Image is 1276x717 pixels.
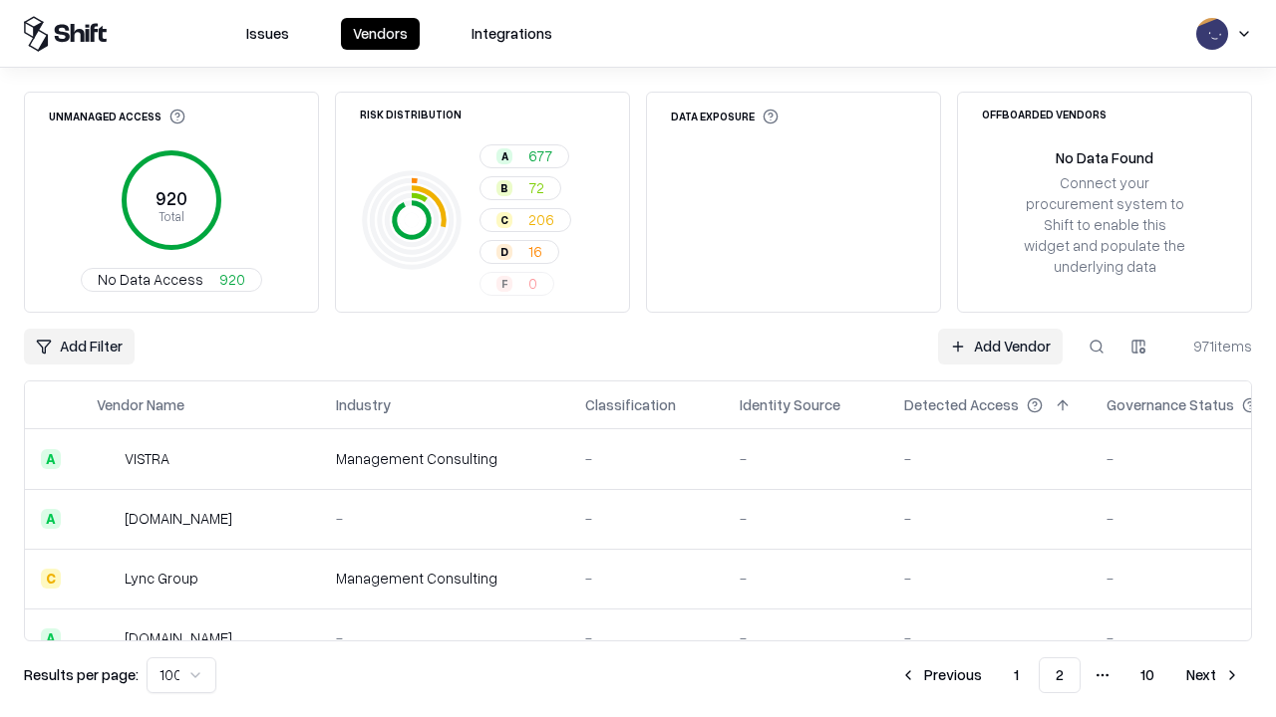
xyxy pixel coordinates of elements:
button: B72 [479,176,561,200]
div: Data Exposure [671,109,779,124]
div: A [41,449,61,469]
button: D16 [479,240,559,264]
div: - [904,508,1075,529]
button: No Data Access920 [81,268,262,292]
div: - [585,508,708,529]
button: Issues [234,18,301,50]
button: Vendors [341,18,420,50]
div: Lync Group [125,568,198,589]
div: - [740,627,872,648]
img: theiet.org [97,509,117,529]
button: Add Filter [24,329,135,364]
div: Risk Distribution [360,109,462,119]
div: - [336,508,553,529]
div: - [336,627,553,648]
div: C [41,569,61,589]
div: Vendor Name [97,394,184,415]
img: Lync Group [97,569,117,589]
span: No Data Access [98,269,203,290]
button: Previous [888,657,994,693]
div: No Data Found [1056,147,1153,168]
div: 971 items [1172,336,1252,357]
div: D [496,244,512,260]
span: 16 [528,241,542,262]
span: 677 [528,145,552,166]
span: 206 [528,209,554,230]
a: Add Vendor [938,329,1063,364]
div: - [904,627,1075,648]
div: Unmanaged Access [49,109,185,124]
div: A [41,628,61,648]
div: B [496,180,512,196]
div: C [496,212,512,228]
div: Governance Status [1107,394,1234,415]
div: Identity Source [740,394,840,415]
div: [DOMAIN_NAME] [125,508,232,529]
button: 1 [998,657,1035,693]
div: Detected Access [904,394,1019,415]
div: A [496,148,512,164]
div: - [740,448,872,469]
span: 920 [219,269,245,290]
div: Management Consulting [336,568,553,589]
nav: pagination [888,657,1252,693]
div: Industry [336,394,391,415]
button: Next [1174,657,1252,693]
div: - [740,568,872,589]
div: - [904,568,1075,589]
img: VISTRA [97,449,117,469]
div: A [41,509,61,529]
div: Connect your procurement system to Shift to enable this widget and populate the underlying data [1022,172,1187,278]
tspan: Total [159,208,184,224]
div: - [740,508,872,529]
div: - [585,568,708,589]
span: 72 [528,177,544,198]
div: Offboarded Vendors [982,109,1107,119]
tspan: 920 [156,187,187,209]
button: 2 [1039,657,1081,693]
button: Integrations [460,18,564,50]
div: Classification [585,394,676,415]
div: [DOMAIN_NAME] [125,627,232,648]
div: - [904,448,1075,469]
button: 10 [1124,657,1170,693]
div: Management Consulting [336,448,553,469]
button: A677 [479,144,569,168]
div: - [585,448,708,469]
img: kadeemarentals.com [97,628,117,648]
p: Results per page: [24,664,139,685]
button: C206 [479,208,571,232]
div: - [585,627,708,648]
div: VISTRA [125,448,169,469]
